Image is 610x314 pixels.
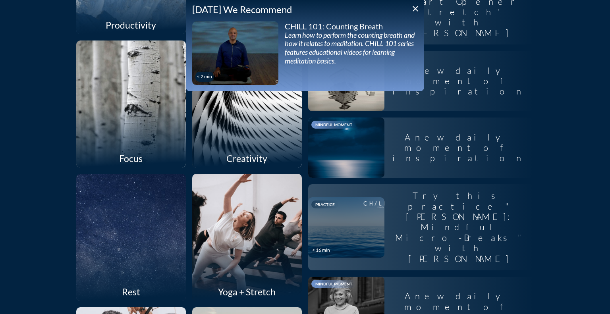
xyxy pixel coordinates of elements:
div: A new daily moment of inspiration [384,126,534,170]
span: Mindful Moment [315,281,352,286]
div: CHILL 101: Counting Breath [285,21,418,31]
span: Practice [315,202,335,207]
div: [DATE] We Recommend [192,4,418,15]
span: Mindful Moment [315,122,352,127]
div: A new daily moment of inspiration [384,59,534,103]
div: Learn how to perform the counting breath and how it relates to meditation. CHILL 101 series featu... [285,31,418,65]
div: Rest [76,283,186,301]
div: Creativity [192,149,302,168]
div: < 2 min [197,74,212,79]
div: Productivity [76,16,186,34]
div: Focus [76,149,186,168]
i: close [411,4,420,13]
div: < 16 min [312,247,330,253]
div: Yoga + Stretch [192,283,302,301]
div: Try this practice "[PERSON_NAME]: Mindful Micro-Breaks" with [PERSON_NAME] [384,184,534,270]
